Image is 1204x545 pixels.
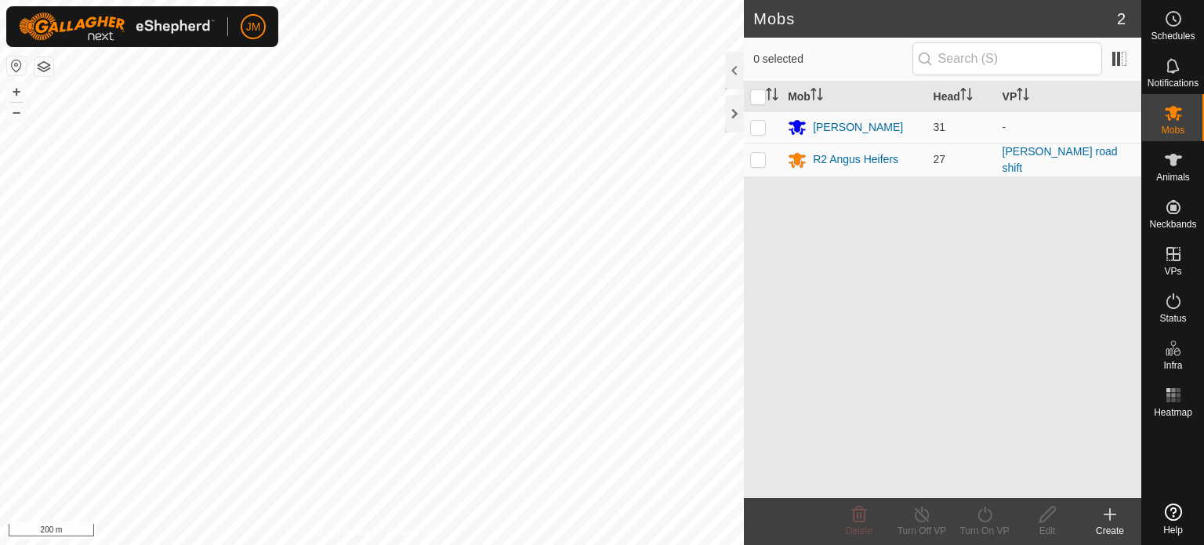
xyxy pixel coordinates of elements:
p-sorticon: Activate to sort [960,90,973,103]
button: Map Layers [34,57,53,76]
th: Mob [782,82,927,112]
span: Neckbands [1149,220,1196,229]
img: Gallagher Logo [19,13,215,41]
input: Search (S) [912,42,1102,75]
button: Reset Map [7,56,26,75]
p-sorticon: Activate to sort [1017,90,1029,103]
span: 27 [934,153,946,165]
a: Contact Us [387,525,433,539]
span: 31 [934,121,946,133]
span: Infra [1163,361,1182,370]
span: Animals [1156,173,1190,182]
th: VP [996,82,1141,112]
a: Privacy Policy [310,525,369,539]
span: Status [1159,314,1186,323]
p-sorticon: Activate to sort [766,90,778,103]
span: 2 [1117,7,1126,31]
p-sorticon: Activate to sort [811,90,823,103]
span: JM [246,19,261,35]
span: VPs [1164,267,1181,276]
div: [PERSON_NAME] [813,119,903,136]
span: Help [1163,525,1183,535]
span: 0 selected [753,51,912,67]
a: Help [1142,497,1204,541]
div: Edit [1016,524,1079,538]
a: [PERSON_NAME] road shift [1003,145,1118,174]
span: Notifications [1148,78,1199,88]
button: + [7,82,26,101]
div: Turn On VP [953,524,1016,538]
td: - [996,111,1141,143]
div: Turn Off VP [890,524,953,538]
button: – [7,103,26,122]
span: Schedules [1151,31,1195,41]
span: Mobs [1162,125,1184,135]
th: Head [927,82,996,112]
div: Create [1079,524,1141,538]
span: Delete [846,525,873,536]
h2: Mobs [753,9,1117,28]
div: R2 Angus Heifers [813,151,898,168]
span: Heatmap [1154,408,1192,417]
